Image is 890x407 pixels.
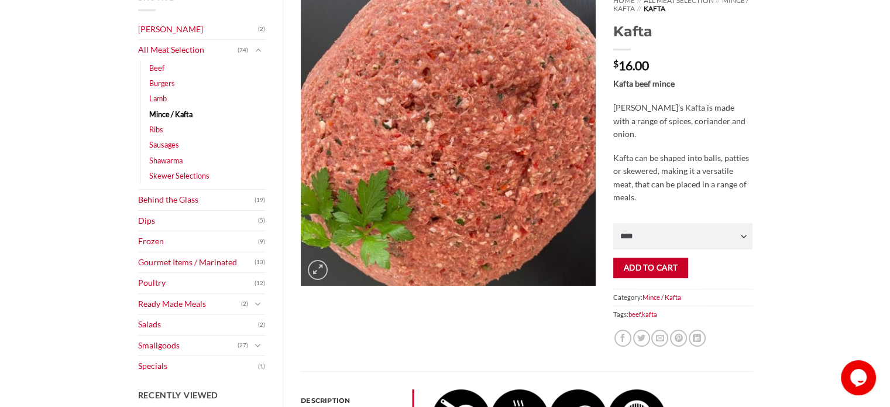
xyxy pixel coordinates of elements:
[251,44,265,57] button: Toggle
[149,76,175,91] a: Burgers
[841,360,878,395] iframe: chat widget
[613,58,649,73] bdi: 16.00
[613,258,688,278] button: Add to cart
[149,60,164,76] a: Beef
[138,190,255,210] a: Behind the Glass
[613,59,618,69] span: $
[138,19,259,40] a: [PERSON_NAME]
[138,294,242,314] a: Ready Made Meals
[255,191,265,209] span: (19)
[613,289,752,306] span: Category:
[258,233,265,251] span: (9)
[642,293,681,301] a: Mince / Kafta
[614,330,631,347] a: Share on Facebook
[238,337,248,354] span: (27)
[149,168,209,183] a: Skewer Selections
[258,358,265,375] span: (1)
[138,273,255,293] a: Poultry
[138,336,238,356] a: Smallgoods
[149,153,183,168] a: Shawarma
[637,4,641,13] span: //
[149,122,163,137] a: Ribs
[138,40,238,60] a: All Meat Selection
[643,4,665,13] span: Kafta
[138,211,259,231] a: Dips
[149,91,167,106] a: Lamb
[642,310,657,318] a: kafta
[613,101,752,141] p: [PERSON_NAME]’s Kafta is made with a range of spices, coriander and onion.
[138,356,259,377] a: Specials
[651,330,668,347] a: Email to a Friend
[149,137,179,152] a: Sausages
[613,78,675,88] strong: Kafta beef mince
[258,20,265,38] span: (2)
[138,314,259,335] a: Salads
[251,339,265,352] button: Toggle
[689,330,706,347] a: Share on LinkedIn
[138,231,259,252] a: Frozen
[138,252,255,273] a: Gourmet Items / Marinated
[258,316,265,334] span: (2)
[258,212,265,230] span: (5)
[238,42,248,59] span: (74)
[628,310,641,318] a: beef
[255,275,265,292] span: (12)
[633,330,650,347] a: Share on Twitter
[251,297,265,310] button: Toggle
[241,295,248,313] span: (2)
[670,330,687,347] a: Pin on Pinterest
[613,152,752,204] p: Kafta can be shaped into balls, patties or skewered, making it a versatile meat, that can be plac...
[308,260,328,280] a: Zoom
[138,390,219,400] span: Recently Viewed
[613,22,752,40] h1: Kafta
[613,306,752,323] span: Tags: ,
[255,254,265,271] span: (13)
[149,107,193,122] a: Mince / Kafta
